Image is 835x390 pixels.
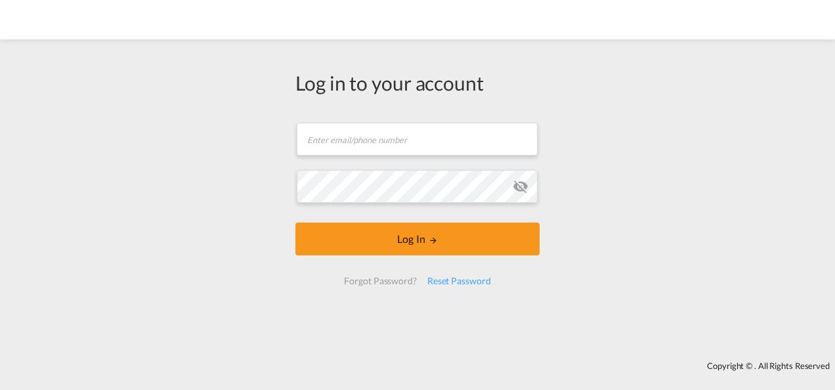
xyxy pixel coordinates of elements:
[339,269,421,293] div: Forgot Password?
[422,269,496,293] div: Reset Password
[295,69,540,97] div: Log in to your account
[295,223,540,255] button: LOGIN
[513,179,528,194] md-icon: icon-eye-off
[297,123,538,156] input: Enter email/phone number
